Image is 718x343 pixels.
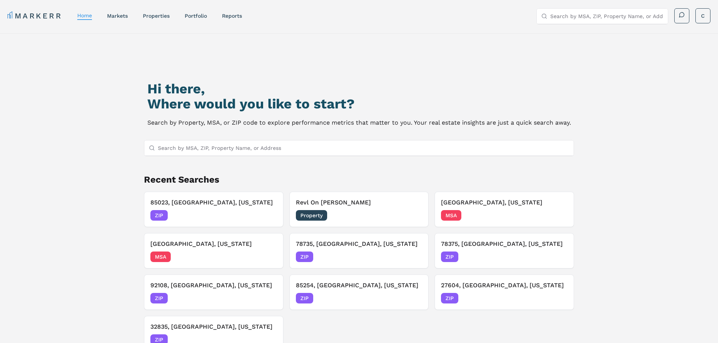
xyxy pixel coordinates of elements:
a: reports [222,13,242,19]
span: [DATE] [405,253,422,261]
h3: [GEOGRAPHIC_DATA], [US_STATE] [441,198,568,207]
h3: 85254, [GEOGRAPHIC_DATA], [US_STATE] [296,281,423,290]
input: Search by MSA, ZIP, Property Name, or Address [158,140,570,155]
span: [DATE] [260,253,277,261]
h3: Revl On [PERSON_NAME] [296,198,423,207]
h3: 78735, [GEOGRAPHIC_DATA], [US_STATE] [296,239,423,248]
button: Revl On [PERSON_NAME]Property[DATE] [289,192,429,227]
a: Portfolio [185,13,207,19]
input: Search by MSA, ZIP, Property Name, or Address [550,9,663,24]
h3: 78375, [GEOGRAPHIC_DATA], [US_STATE] [441,239,568,248]
button: [GEOGRAPHIC_DATA], [US_STATE]MSA[DATE] [144,233,283,268]
h3: 92108, [GEOGRAPHIC_DATA], [US_STATE] [150,281,277,290]
span: [DATE] [551,294,568,302]
h1: Hi there, [147,81,571,96]
button: 85254, [GEOGRAPHIC_DATA], [US_STATE]ZIP[DATE] [289,274,429,310]
span: [DATE] [260,212,277,219]
span: ZIP [150,210,168,221]
button: 92108, [GEOGRAPHIC_DATA], [US_STATE]ZIP[DATE] [144,274,283,310]
span: ZIP [441,252,458,262]
h3: 32835, [GEOGRAPHIC_DATA], [US_STATE] [150,322,277,331]
span: [DATE] [551,212,568,219]
span: [DATE] [405,212,422,219]
a: MARKERR [8,11,62,21]
a: markets [107,13,128,19]
button: 78735, [GEOGRAPHIC_DATA], [US_STATE]ZIP[DATE] [289,233,429,268]
span: [DATE] [551,253,568,261]
a: properties [143,13,170,19]
p: Search by Property, MSA, or ZIP code to explore performance metrics that matter to you. Your real... [147,117,571,128]
h3: 27604, [GEOGRAPHIC_DATA], [US_STATE] [441,281,568,290]
button: C [695,8,710,23]
h2: Where would you like to start? [147,96,571,111]
span: C [701,12,705,20]
span: ZIP [150,293,168,303]
button: 78375, [GEOGRAPHIC_DATA], [US_STATE]ZIP[DATE] [435,233,574,268]
button: [GEOGRAPHIC_DATA], [US_STATE]MSA[DATE] [435,192,574,227]
button: 85023, [GEOGRAPHIC_DATA], [US_STATE]ZIP[DATE] [144,192,283,227]
h3: 85023, [GEOGRAPHIC_DATA], [US_STATE] [150,198,277,207]
span: [DATE] [260,294,277,302]
h3: [GEOGRAPHIC_DATA], [US_STATE] [150,239,277,248]
h2: Recent Searches [144,174,574,186]
span: MSA [441,210,461,221]
span: ZIP [296,252,313,262]
span: MSA [150,252,171,262]
span: ZIP [441,293,458,303]
a: home [77,12,92,18]
button: 27604, [GEOGRAPHIC_DATA], [US_STATE]ZIP[DATE] [435,274,574,310]
span: Property [296,210,327,221]
span: [DATE] [405,294,422,302]
span: ZIP [296,293,313,303]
